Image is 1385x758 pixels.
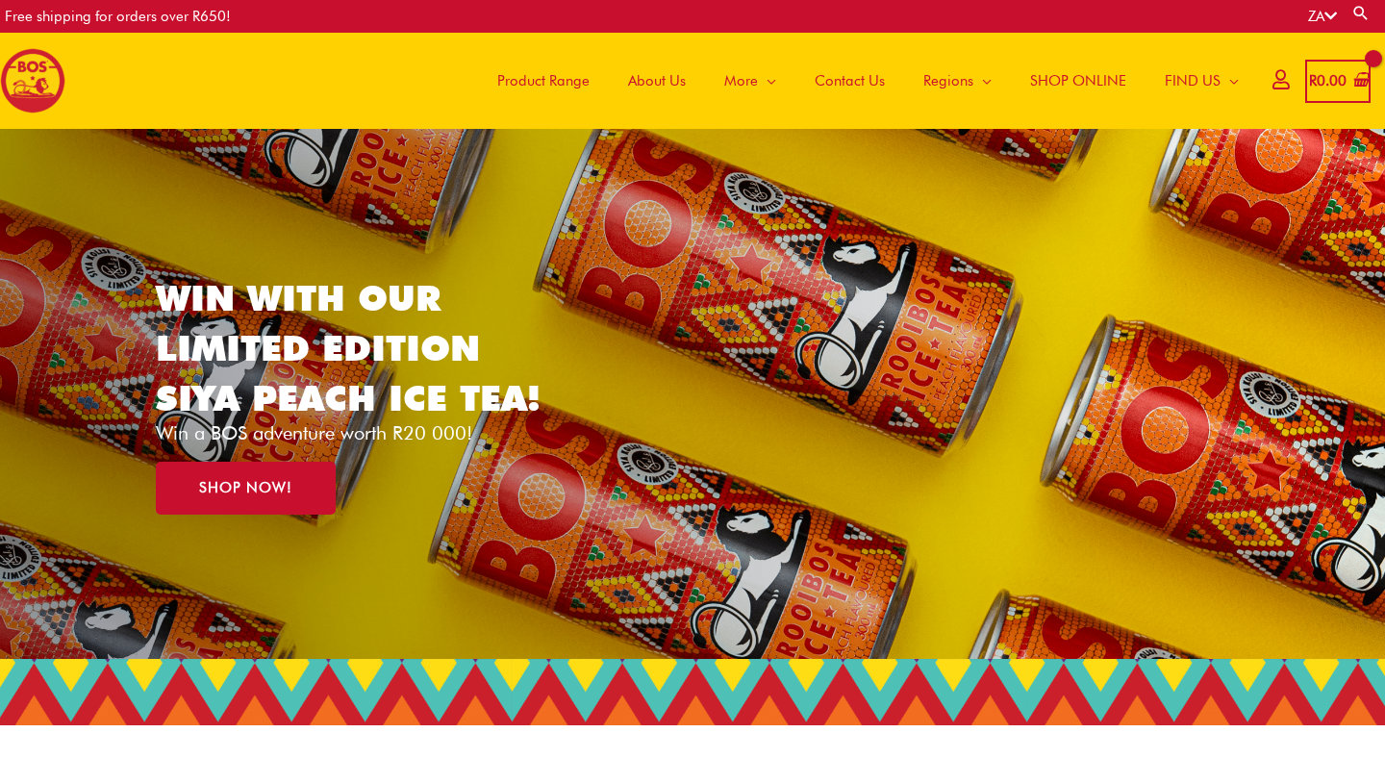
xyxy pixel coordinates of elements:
[815,52,885,110] span: Contact Us
[705,33,795,129] a: More
[1309,72,1347,89] bdi: 0.00
[923,52,973,110] span: Regions
[156,462,336,515] a: SHOP NOW!
[1351,4,1371,22] a: Search button
[628,52,686,110] span: About Us
[1308,8,1337,25] a: ZA
[497,52,590,110] span: Product Range
[904,33,1011,129] a: Regions
[199,481,292,495] span: SHOP NOW!
[1030,52,1126,110] span: SHOP ONLINE
[156,423,570,442] p: Win a BOS adventure worth R20 000!
[795,33,904,129] a: Contact Us
[1305,60,1371,103] a: View Shopping Cart, empty
[156,276,541,419] a: WIN WITH OUR LIMITED EDITION SIYA PEACH ICE TEA!
[1011,33,1146,129] a: SHOP ONLINE
[464,33,1258,129] nav: Site Navigation
[724,52,758,110] span: More
[609,33,705,129] a: About Us
[478,33,609,129] a: Product Range
[1165,52,1221,110] span: FIND US
[1309,72,1317,89] span: R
